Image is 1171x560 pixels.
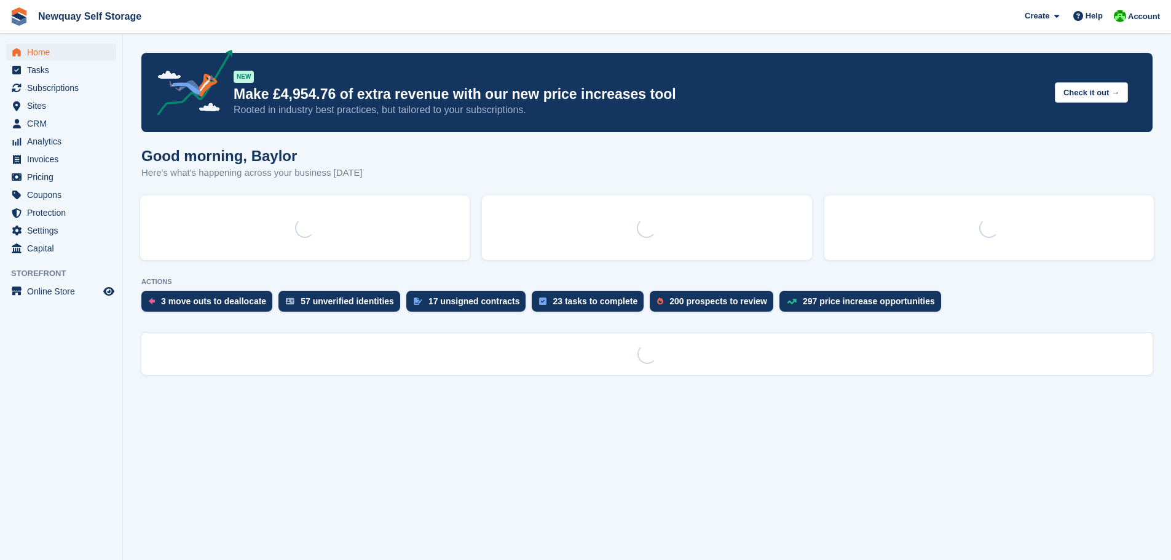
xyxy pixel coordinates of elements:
[6,44,116,61] a: menu
[6,79,116,97] a: menu
[669,296,767,306] div: 200 prospects to review
[6,97,116,114] a: menu
[27,44,101,61] span: Home
[1128,10,1160,23] span: Account
[779,291,947,318] a: 297 price increase opportunities
[532,291,650,318] a: 23 tasks to complete
[650,291,779,318] a: 200 prospects to review
[27,61,101,79] span: Tasks
[6,168,116,186] a: menu
[1086,10,1103,22] span: Help
[141,148,363,164] h1: Good morning, Baylor
[141,166,363,180] p: Here's what's happening across your business [DATE]
[539,298,546,305] img: task-75834270c22a3079a89374b754ae025e5fb1db73e45f91037f5363f120a921f8.svg
[1114,10,1126,22] img: Baylor
[1055,82,1128,103] button: Check it out →
[234,85,1045,103] p: Make £4,954.76 of extra revenue with our new price increases tool
[6,61,116,79] a: menu
[33,6,146,26] a: Newquay Self Storage
[27,204,101,221] span: Protection
[6,240,116,257] a: menu
[27,151,101,168] span: Invoices
[234,103,1045,117] p: Rooted in industry best practices, but tailored to your subscriptions.
[6,133,116,150] a: menu
[6,222,116,239] a: menu
[286,298,294,305] img: verify_identity-adf6edd0f0f0b5bbfe63781bf79b02c33cf7c696d77639b501bdc392416b5a36.svg
[6,283,116,300] a: menu
[10,7,28,26] img: stora-icon-8386f47178a22dfd0bd8f6a31ec36ba5ce8667c1dd55bd0f319d3a0aa187defe.svg
[27,186,101,203] span: Coupons
[101,284,116,299] a: Preview store
[234,71,254,83] div: NEW
[428,296,520,306] div: 17 unsigned contracts
[27,133,101,150] span: Analytics
[141,278,1153,286] p: ACTIONS
[6,186,116,203] a: menu
[147,50,233,120] img: price-adjustments-announcement-icon-8257ccfd72463d97f412b2fc003d46551f7dbcb40ab6d574587a9cd5c0d94...
[278,291,406,318] a: 57 unverified identities
[414,298,422,305] img: contract_signature_icon-13c848040528278c33f63329250d36e43548de30e8caae1d1a13099fd9432cc5.svg
[27,79,101,97] span: Subscriptions
[1025,10,1049,22] span: Create
[27,97,101,114] span: Sites
[787,299,797,304] img: price_increase_opportunities-93ffe204e8149a01c8c9dc8f82e8f89637d9d84a8eef4429ea346261dce0b2c0.svg
[803,296,935,306] div: 297 price increase opportunities
[27,283,101,300] span: Online Store
[27,115,101,132] span: CRM
[161,296,266,306] div: 3 move outs to deallocate
[301,296,394,306] div: 57 unverified identities
[6,204,116,221] a: menu
[6,151,116,168] a: menu
[27,168,101,186] span: Pricing
[406,291,532,318] a: 17 unsigned contracts
[657,298,663,305] img: prospect-51fa495bee0391a8d652442698ab0144808aea92771e9ea1ae160a38d050c398.svg
[553,296,637,306] div: 23 tasks to complete
[6,115,116,132] a: menu
[141,291,278,318] a: 3 move outs to deallocate
[149,298,155,305] img: move_outs_to_deallocate_icon-f764333ba52eb49d3ac5e1228854f67142a1ed5810a6f6cc68b1a99e826820c5.svg
[27,222,101,239] span: Settings
[27,240,101,257] span: Capital
[11,267,122,280] span: Storefront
